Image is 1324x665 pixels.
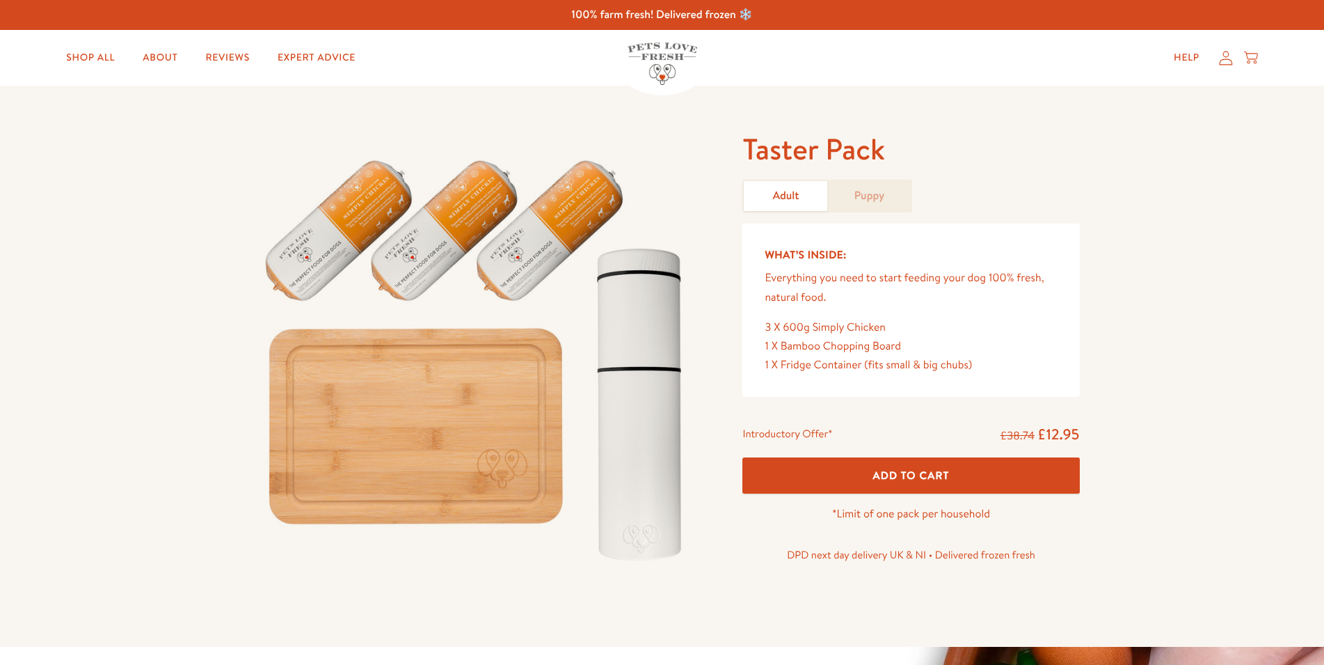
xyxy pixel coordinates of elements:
p: *Limit of one pack per household [742,505,1079,524]
a: Help [1163,44,1211,72]
a: About [131,44,189,72]
span: £12.95 [1037,424,1080,444]
p: Everything you need to start feeding your dog 100% fresh, natural food. [765,269,1057,306]
s: £38.74 [1000,428,1035,444]
h5: What’s Inside: [765,246,1057,264]
p: DPD next day delivery UK & NI • Delivered frozen fresh [742,546,1079,564]
div: 3 X 600g Simply Chicken [765,318,1057,337]
span: Add To Cart [873,468,950,483]
a: Shop All [55,44,126,72]
a: Adult [744,181,827,211]
a: Reviews [194,44,260,72]
h1: Taster Pack [742,130,1079,169]
button: Add To Cart [742,457,1079,494]
img: Taster Pack - Adult [245,130,710,577]
img: Pets Love Fresh [628,42,697,85]
span: 1 X Bamboo Chopping Board [765,338,901,354]
a: Expert Advice [266,44,367,72]
a: Puppy [827,181,911,211]
div: 1 X Fridge Container (fits small & big chubs) [765,356,1057,375]
div: Introductory Offer* [742,425,832,446]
